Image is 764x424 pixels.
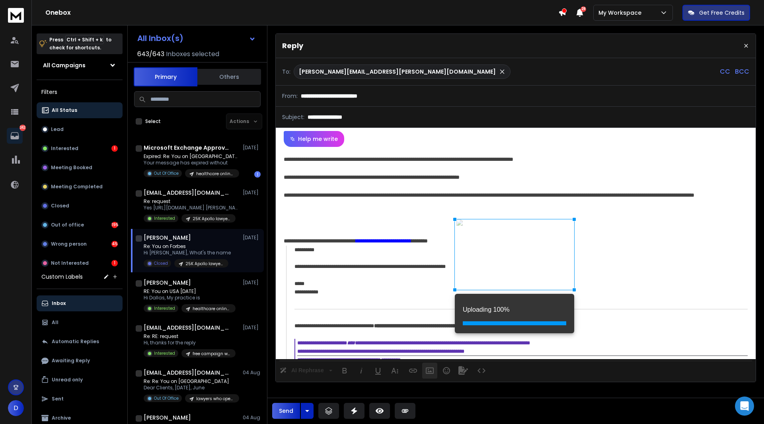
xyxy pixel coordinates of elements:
p: Automatic Replies [52,338,99,345]
label: Select [145,118,161,125]
p: Lead [51,126,64,133]
p: 242 [19,125,26,131]
p: Re: Re: You on [GEOGRAPHIC_DATA] [144,378,239,385]
button: Meeting Booked [37,160,123,176]
p: Sent [52,396,64,402]
button: Code View [474,363,489,379]
p: From: [282,92,298,100]
p: Press to check for shortcuts. [49,36,111,52]
h1: [EMAIL_ADDRESS][DOMAIN_NAME][PERSON_NAME] [144,369,231,377]
button: Send [272,403,300,419]
p: CC [720,67,730,76]
button: All Inbox(s) [131,30,262,46]
span: AI Rephrase [290,367,325,374]
h1: [PERSON_NAME] [144,279,191,287]
p: Not Interested [51,260,89,266]
button: All Campaigns [37,57,123,73]
p: [DATE] [243,190,261,196]
button: Unread only [37,372,123,388]
h1: [PERSON_NAME] [144,414,191,422]
h1: Microsoft Exchange Approval Assistant [144,144,231,152]
p: [PERSON_NAME][EMAIL_ADDRESS][PERSON_NAME][DOMAIN_NAME] [299,68,496,76]
p: Meeting Completed [51,184,103,190]
p: Inbox [52,300,66,307]
div: To enrich screen reader interactions, please activate Accessibility in Grammarly extension settings [276,147,756,359]
img: acc96982-e128-4c6d-a4ae-8d408ba2aa51 [456,219,575,226]
p: Out Of Office [154,395,179,401]
p: Hi [PERSON_NAME], What's the name [144,250,231,256]
p: Subject: [282,113,304,121]
p: Hi Dallas, My practice is [144,295,236,301]
p: To: [282,68,290,76]
h1: Onebox [45,8,558,18]
button: Closed [37,198,123,214]
p: Re: request [144,198,239,205]
button: Get Free Credits [682,5,750,21]
h1: [EMAIL_ADDRESS][DOMAIN_NAME] [144,324,231,332]
img: logo [8,8,24,23]
p: RE: You on USA [DATE] [144,288,236,295]
button: Inbox [37,295,123,311]
button: D [8,400,24,416]
button: Lead [37,121,123,137]
p: Out of office [51,222,84,228]
div: Open Intercom Messenger [735,397,754,416]
p: Expired: Re: You on [GEOGRAPHIC_DATA] [144,153,239,160]
button: All [37,315,123,330]
p: All [52,319,58,326]
p: Closed [154,260,168,266]
div: 195 [111,222,118,228]
span: 643 / 643 [137,49,164,59]
p: Wrong person [51,241,87,247]
p: [DATE] [243,279,261,286]
button: AI Rephrase [278,363,334,379]
h3: Uploading 100% [463,306,566,313]
button: Primary [134,67,197,86]
div: 1 [254,171,261,178]
p: Yes [URL][DOMAIN_NAME] [PERSON_NAME] [STREET_ADDRESS][US_STATE], [144,205,239,211]
span: Ctrl + Shift + k [65,35,104,44]
p: Out Of Office [154,170,179,176]
button: Not Interested1 [37,255,123,271]
h1: [EMAIL_ADDRESS][DOMAIN_NAME] [144,189,231,197]
div: 1 [111,145,118,152]
p: healthcare online billboards trial [196,171,234,177]
button: Automatic Replies [37,334,123,350]
p: Interested [154,350,175,356]
p: 25K Apollo lawyers [193,216,231,222]
button: Meeting Completed [37,179,123,195]
p: Reply [282,40,303,51]
button: Help me write [284,131,344,147]
span: 28 [581,6,586,12]
button: Sent [37,391,123,407]
h3: Filters [37,86,123,98]
p: Archive [52,415,71,421]
p: Dear Clients, [DATE], June [144,385,239,391]
button: Awaiting Reply [37,353,123,369]
p: lawyers who opened $25 - now FREE [196,396,234,402]
p: [DATE] [243,234,261,241]
a: 242 [7,128,23,144]
div: 1 [111,260,118,266]
h3: Inboxes selected [166,49,219,59]
p: My Workspace [598,9,645,17]
h1: [PERSON_NAME] [144,234,191,242]
p: free campaign who didn't open 25$ [193,351,231,357]
h1: All Campaigns [43,61,86,69]
p: Awaiting Reply [52,358,90,364]
p: BCC [735,67,749,76]
p: [DATE] [243,324,261,331]
div: 45 [111,241,118,247]
p: Hi, thanks for the reply [144,340,236,346]
p: Interested [154,215,175,221]
p: Interested [51,145,78,152]
button: Interested1 [37,141,123,156]
p: Interested [154,305,175,311]
p: Get Free Credits [699,9,745,17]
h1: All Inbox(s) [137,34,183,42]
p: Closed [51,203,69,209]
p: All Status [52,107,77,113]
button: Others [197,68,261,86]
p: 04 Aug [243,414,261,421]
